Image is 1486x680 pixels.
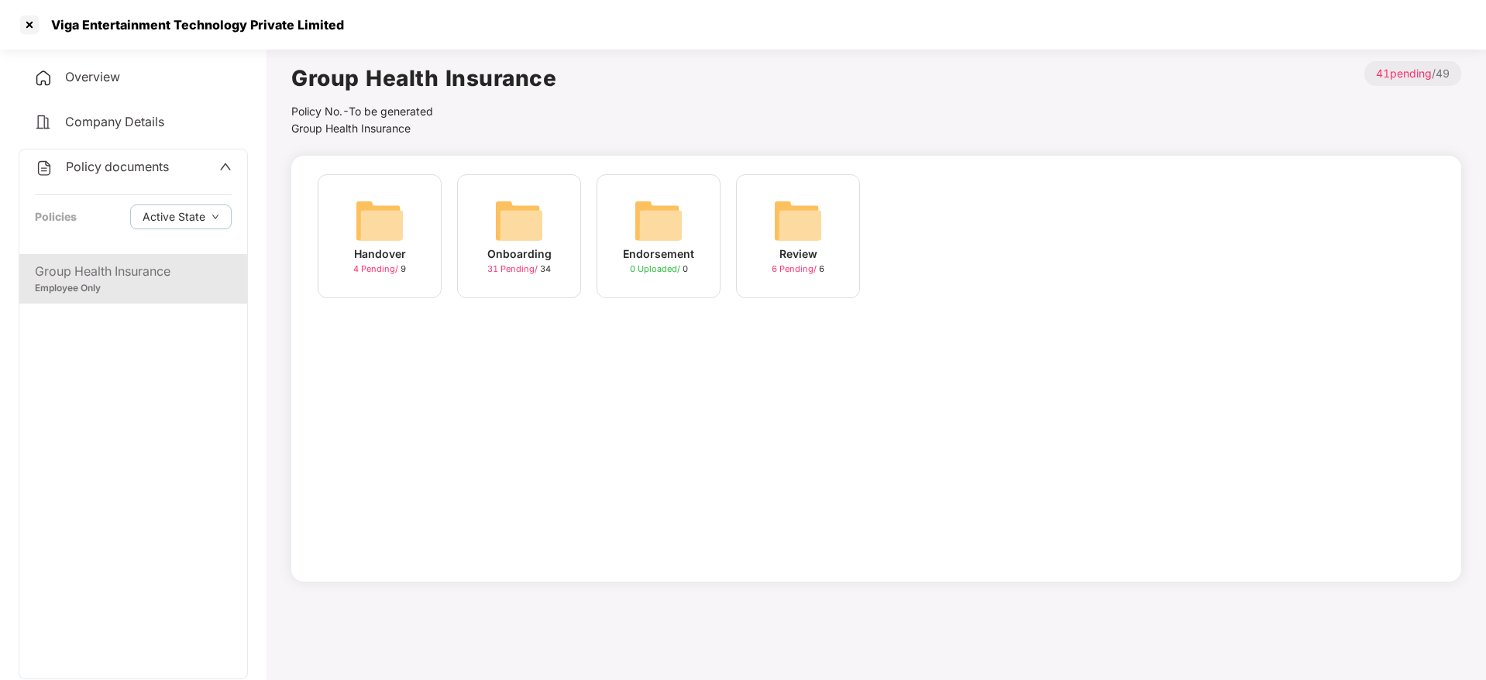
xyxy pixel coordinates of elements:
button: Active Statedown [130,204,232,229]
h1: Group Health Insurance [291,61,556,95]
div: 9 [353,263,406,276]
span: Policy documents [66,159,169,174]
img: svg+xml;base64,PHN2ZyB4bWxucz0iaHR0cDovL3d3dy53My5vcmcvMjAwMC9zdmciIHdpZHRoPSIyNCIgaGVpZ2h0PSIyNC... [35,159,53,177]
span: 4 Pending / [353,263,401,274]
img: svg+xml;base64,PHN2ZyB4bWxucz0iaHR0cDovL3d3dy53My5vcmcvMjAwMC9zdmciIHdpZHRoPSI2NCIgaGVpZ2h0PSI2NC... [494,196,544,246]
span: Active State [143,208,205,225]
div: Group Health Insurance [35,262,232,281]
div: Policies [35,208,77,225]
img: svg+xml;base64,PHN2ZyB4bWxucz0iaHR0cDovL3d3dy53My5vcmcvMjAwMC9zdmciIHdpZHRoPSIyNCIgaGVpZ2h0PSIyNC... [34,69,53,88]
span: Company Details [65,114,164,129]
div: Onboarding [487,246,552,263]
span: 31 Pending / [487,263,540,274]
span: 0 Uploaded / [630,263,683,274]
div: 6 [772,263,824,276]
span: Overview [65,69,120,84]
div: Handover [354,246,406,263]
div: Employee Only [35,281,232,296]
div: 34 [487,263,551,276]
span: up [219,160,232,173]
span: 6 Pending / [772,263,819,274]
img: svg+xml;base64,PHN2ZyB4bWxucz0iaHR0cDovL3d3dy53My5vcmcvMjAwMC9zdmciIHdpZHRoPSI2NCIgaGVpZ2h0PSI2NC... [355,196,404,246]
div: Viga Entertainment Technology Private Limited [42,17,344,33]
img: svg+xml;base64,PHN2ZyB4bWxucz0iaHR0cDovL3d3dy53My5vcmcvMjAwMC9zdmciIHdpZHRoPSI2NCIgaGVpZ2h0PSI2NC... [773,196,823,246]
div: Policy No.- To be generated [291,103,556,120]
img: svg+xml;base64,PHN2ZyB4bWxucz0iaHR0cDovL3d3dy53My5vcmcvMjAwMC9zdmciIHdpZHRoPSIyNCIgaGVpZ2h0PSIyNC... [34,113,53,132]
img: svg+xml;base64,PHN2ZyB4bWxucz0iaHR0cDovL3d3dy53My5vcmcvMjAwMC9zdmciIHdpZHRoPSI2NCIgaGVpZ2h0PSI2NC... [634,196,683,246]
p: / 49 [1364,61,1461,86]
div: Review [779,246,817,263]
div: 0 [630,263,688,276]
span: 41 pending [1376,67,1432,80]
span: Group Health Insurance [291,122,411,135]
span: down [212,213,219,222]
div: Endorsement [623,246,694,263]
